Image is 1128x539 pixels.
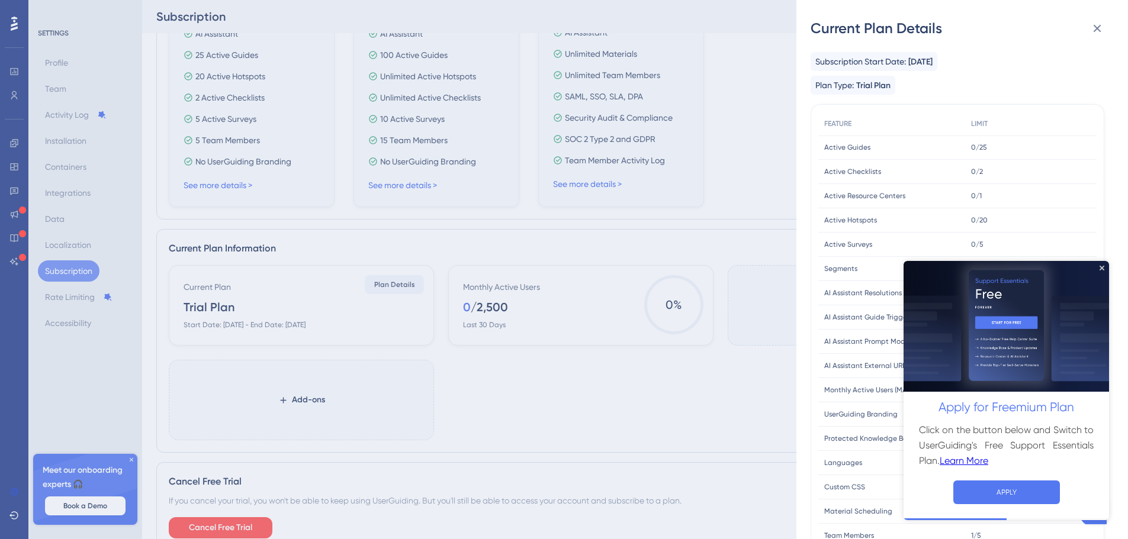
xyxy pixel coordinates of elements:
[908,55,933,69] span: [DATE]
[971,240,984,249] span: 0/5
[196,5,201,9] div: Close Preview
[824,337,917,346] span: AI Assistant Prompt Modifier
[824,482,865,492] span: Custom CSS
[4,7,25,28] img: launcher-image-alternative-text
[824,143,870,152] span: Active Guides
[824,215,877,225] span: Active Hotspots
[971,119,988,128] span: LIMIT
[824,385,914,395] span: Monthly Active Users (MAU)
[824,506,892,516] span: Material Scheduling
[824,167,881,176] span: Active Checklists
[50,220,156,243] button: APPLY
[824,264,857,273] span: Segments
[824,288,902,298] span: AI Assistant Resolutions
[824,240,872,249] span: Active Surveys
[815,78,854,92] span: Plan Type:
[824,191,905,201] span: Active Resource Centers
[9,137,196,157] h2: Apply for Freemium Plan
[824,361,956,370] span: AI Assistant External URL Multiple Paths
[824,409,898,419] span: UserGuiding Branding
[971,215,988,225] span: 0/20
[824,434,959,443] span: Protected Knowledge Base & Product Updates
[856,79,891,93] span: Trial Plan
[36,192,85,208] a: Learn More
[824,312,910,322] span: AI Assistant Guide Trigger
[971,143,987,152] span: 0/25
[971,167,983,176] span: 0/2
[971,191,982,201] span: 0/1
[15,162,190,208] h3: Click on the button below and Switch to UserGuiding's Free Support Essentials Plan.
[815,54,906,69] span: Subscription Start Date:
[811,19,1114,38] div: Current Plan Details
[824,119,851,128] span: FEATURE
[824,458,862,467] span: Languages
